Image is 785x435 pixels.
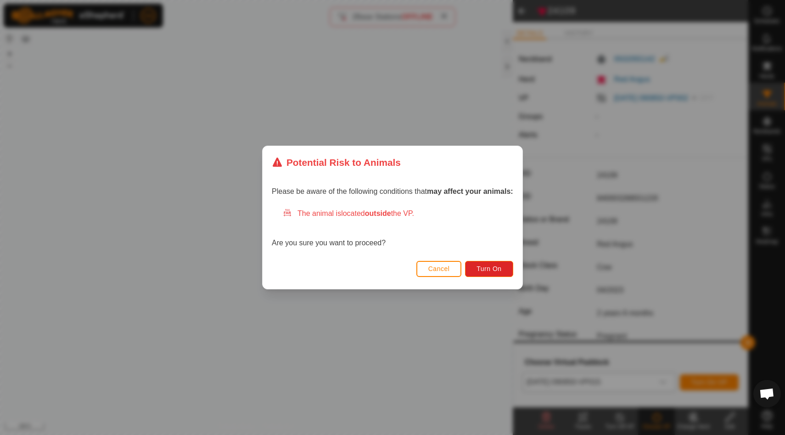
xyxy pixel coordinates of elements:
[272,187,513,195] span: Please be aware of the following conditions that
[341,209,414,217] span: located the VP.
[272,155,401,169] div: Potential Risk to Animals
[272,208,513,249] div: Are you sure you want to proceed?
[416,261,462,277] button: Cancel
[753,380,781,407] div: Open chat
[427,187,513,195] strong: may affect your animals:
[283,208,513,219] div: The animal is
[428,265,450,272] span: Cancel
[465,261,513,277] button: Turn On
[365,209,391,217] strong: outside
[477,265,502,272] span: Turn On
